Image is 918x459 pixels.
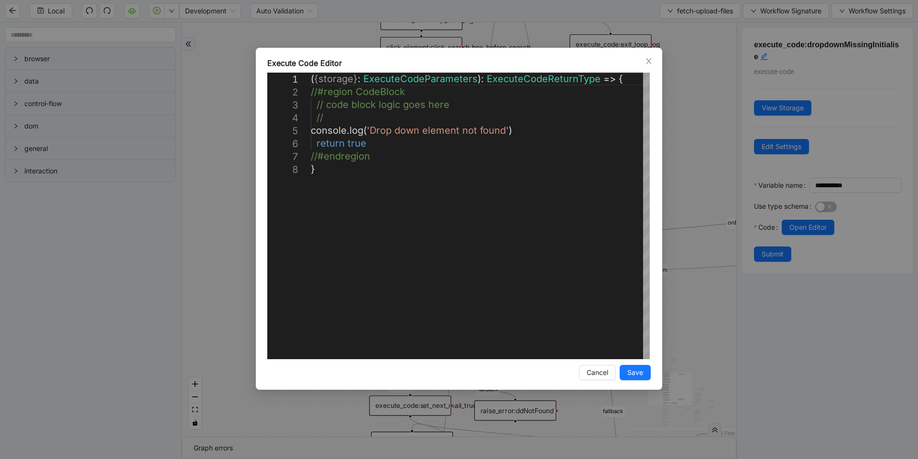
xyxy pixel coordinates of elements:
span: ( [363,125,367,136]
span: return [317,138,345,149]
span: } [353,73,358,85]
span: ) [509,125,512,136]
span: ( [311,73,314,85]
button: Cancel [579,365,616,380]
div: 8 [267,163,298,176]
span: : [358,73,361,85]
span: //#endregion [311,150,370,162]
div: Execute Code Editor [267,57,651,69]
span: // code block logic goes here [317,99,449,110]
span: // [317,112,323,123]
span: //#region CodeBlock [311,86,405,97]
span: { [314,73,318,85]
button: Close [644,56,654,66]
div: 4 [267,112,298,125]
span: . [347,125,350,136]
div: 7 [267,150,298,163]
span: } [311,163,315,175]
span: 'Drop down element not found' [367,125,509,136]
span: ): [478,73,484,85]
span: true [348,138,366,149]
div: 2 [267,86,298,99]
div: 6 [267,138,298,150]
span: log [350,125,363,136]
div: 5 [267,125,298,138]
span: ExecuteCodeReturnType [487,73,601,85]
div: 1 [267,73,298,86]
span: close [645,57,653,65]
span: storage [318,73,353,85]
span: Save [627,367,643,378]
div: 3 [267,99,298,112]
span: console [311,125,347,136]
span: => [603,73,616,85]
span: Cancel [587,367,608,378]
span: ExecuteCodeParameters [363,73,478,85]
button: Save [620,365,651,380]
span: { [619,73,623,85]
